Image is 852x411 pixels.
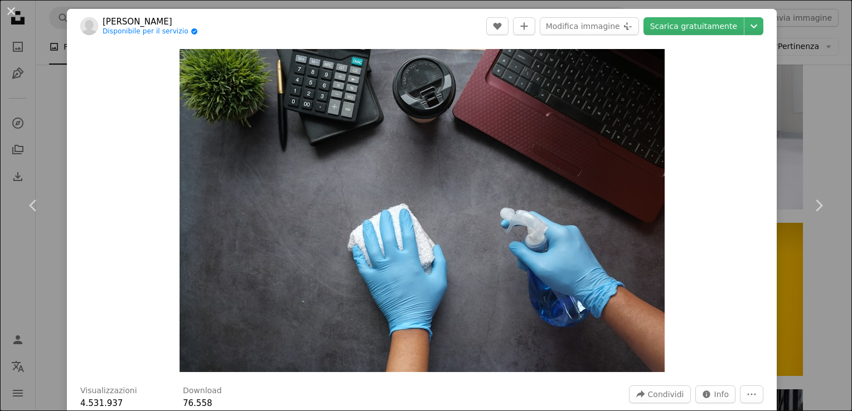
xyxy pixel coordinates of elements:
img: Persona in camicia blu a maniche lunghe che si siede accanto al computer portatile nero [180,49,665,372]
img: Vai al profilo di Towfiqu barbhuiya [80,17,98,35]
button: Modifica immagine [540,17,639,35]
span: 4.531.937 [80,398,123,408]
button: Condividi questa immagine [629,385,691,403]
h3: Visualizzazioni [80,385,137,397]
button: Statistiche su questa immagine [695,385,736,403]
button: Ingrandisci questa immagine [180,49,665,372]
span: 76.558 [183,398,212,408]
button: Aggiungi alla Collezione [513,17,535,35]
h3: Download [183,385,222,397]
a: Disponibile per il servizio [103,27,198,36]
span: Info [714,386,729,403]
button: Mi piace [486,17,509,35]
span: Condividi [648,386,684,403]
button: Scegli le dimensioni del download [744,17,763,35]
a: Avanti [785,152,852,259]
a: Scarica gratuitamente [643,17,744,35]
button: Altre azioni [740,385,763,403]
a: [PERSON_NAME] [103,16,198,27]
